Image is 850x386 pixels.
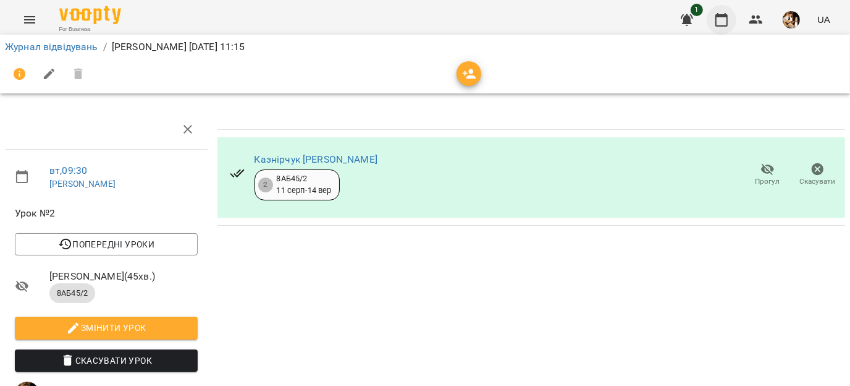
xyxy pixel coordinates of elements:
button: Змінити урок [15,317,198,339]
a: вт , 09:30 [49,165,87,176]
span: Скасувати Урок [25,353,188,368]
button: Скасувати Урок [15,350,198,372]
button: Попередні уроки [15,233,198,255]
a: Казнірчук [PERSON_NAME] [255,153,377,165]
div: 8АБ45/2 11 серп - 14 вер [277,173,332,196]
img: 0162ea527a5616b79ea1cf03ccdd73a5.jpg [783,11,800,28]
span: 1 [691,4,703,16]
button: Menu [15,5,44,35]
a: [PERSON_NAME] [49,179,116,189]
li: / [103,40,107,54]
span: For Business [59,25,121,33]
a: Журнал відвідувань [5,41,98,53]
span: Прогул [755,176,780,187]
span: UA [817,13,830,26]
nav: breadcrumb [5,40,845,54]
span: [PERSON_NAME] ( 45 хв. ) [49,269,198,284]
p: [PERSON_NAME] [DATE] 11:15 [112,40,245,54]
button: Прогул [743,158,793,192]
img: Voopty Logo [59,6,121,24]
span: Змінити урок [25,320,188,335]
button: UA [812,8,835,31]
span: Скасувати [800,176,836,187]
button: Скасувати [793,158,843,192]
div: 2 [258,178,273,192]
span: Попередні уроки [25,237,188,252]
span: Урок №2 [15,206,198,221]
span: 8АБ45/2 [49,288,95,299]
